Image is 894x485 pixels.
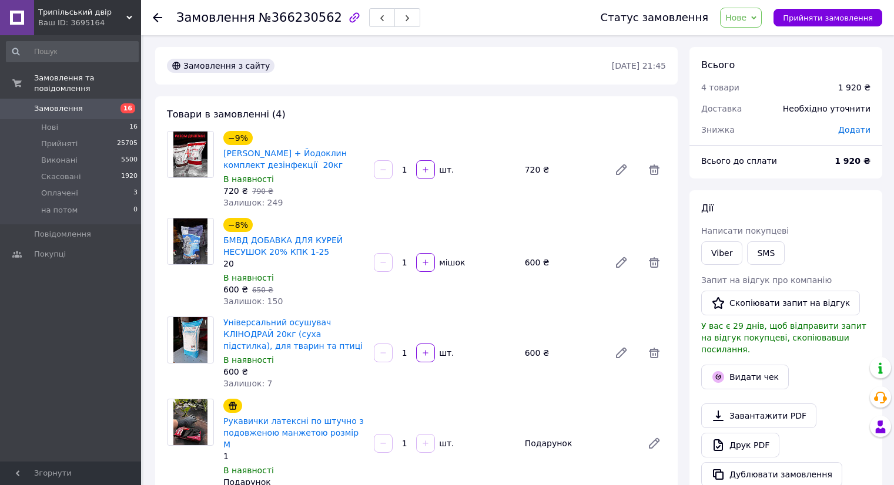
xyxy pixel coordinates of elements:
span: 720 ₴ [223,186,248,196]
div: 600 ₴ [520,254,605,271]
a: Редагувати [610,341,633,365]
div: Подарунок [520,435,638,452]
span: 3 [133,188,138,198]
div: Статус замовлення [601,12,709,23]
a: [PERSON_NAME] + Йодоклин комплект дезінфекції 20кг [223,149,347,170]
span: Покупці [34,249,66,260]
span: на потом [41,205,78,215]
div: шт. [436,164,455,176]
div: −9% [223,131,253,145]
span: Скасовані [41,171,81,182]
div: 600 ₴ [223,366,364,378]
span: Знижка [701,125,735,134]
span: Написати покупцеві [701,226,789,235]
span: 0 [133,205,138,215]
input: Пошук [6,41,139,62]
span: Прийняти замовлення [783,14,873,22]
time: [DATE] 21:45 [612,61,666,70]
button: Прийняти замовлення [774,9,882,26]
span: Трипільський двір [38,7,126,18]
span: У вас є 29 днів, щоб відправити запит на відгук покупцеві, скопіювавши посилання. [701,321,866,354]
span: 790 ₴ [252,187,273,196]
img: Рукавички латексні по штучно з подовженою манжетою розмір М [173,399,208,445]
div: Повернутися назад [153,12,162,23]
div: Замовлення з сайту [167,59,274,73]
span: Видалити [642,251,666,274]
span: Видалити [642,158,666,181]
span: 16 [120,103,135,113]
span: 25705 [117,139,138,149]
span: Дії [701,203,714,214]
span: 600 ₴ [223,285,248,294]
span: В наявності [223,174,274,184]
span: Додати [838,125,870,134]
a: Редагувати [610,158,633,181]
img: Універсальний осушувач КЛІНОДРАЙ 20кг (суха підстилка), для тварин та птиці [173,317,208,363]
span: Товари в замовленні (4) [167,109,286,120]
div: 20 [223,258,364,270]
button: Видати чек [701,365,789,389]
span: В наявності [223,466,274,475]
b: 1 920 ₴ [835,156,870,166]
span: Оплачені [41,188,78,198]
a: Редагувати [642,432,666,455]
span: Залишок: 249 [223,198,283,207]
div: Ваш ID: 3695164 [38,18,141,28]
span: №366230562 [259,11,342,25]
div: Необхідно уточнити [776,96,878,122]
span: Залишок: 150 [223,297,283,306]
span: 650 ₴ [252,286,273,294]
span: 1920 [121,171,138,182]
div: 1 920 ₴ [838,82,870,93]
a: Завантажити PDF [701,403,816,428]
span: Прийняті [41,139,78,149]
a: Viber [701,241,742,265]
span: В наявності [223,273,274,282]
span: Замовлення [176,11,255,25]
div: мішок [436,257,466,268]
span: Доставка [701,104,742,113]
div: 1 [223,450,364,462]
a: Редагувати [610,251,633,274]
div: шт. [436,347,455,359]
a: Рукавички латексні по штучно з подовженою манжетою розмір М [223,416,364,449]
div: 720 ₴ [520,161,605,178]
a: БМВД ДОБАВКА ДЛЯ КУРЕЙ НЕСУШОК 20% КПК 1-25 [223,235,343,257]
span: 4 товари [701,83,739,92]
span: Всього до сплати [701,156,777,166]
span: Нові [41,122,58,133]
span: Всього [701,59,735,70]
div: шт. [436,437,455,449]
span: Виконані [41,155,78,166]
img: БМВД ДОБАВКА ДЛЯ КУРЕЙ НЕСУШОК 20% КПК 1-25 [173,218,208,264]
a: Універсальний осушувач КЛІНОДРАЙ 20кг (суха підстилка), для тварин та птиці [223,318,363,351]
button: Скопіювати запит на відгук [701,291,860,315]
span: Запит на відгук про компанію [701,275,832,285]
div: 600 ₴ [520,345,605,361]
span: Замовлення та повідомлення [34,73,141,94]
span: Нове [725,13,746,22]
span: В наявності [223,355,274,365]
span: Замовлення [34,103,83,114]
span: Залишок: 7 [223,379,273,388]
a: Друк PDF [701,433,779,457]
span: Повідомлення [34,229,91,240]
button: SMS [747,241,785,265]
span: Видалити [642,341,666,365]
span: 5500 [121,155,138,166]
div: −8% [223,218,253,232]
span: 16 [129,122,138,133]
img: Кліносан + Йодоклин комплект дезінфекції 20кг [173,132,208,177]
